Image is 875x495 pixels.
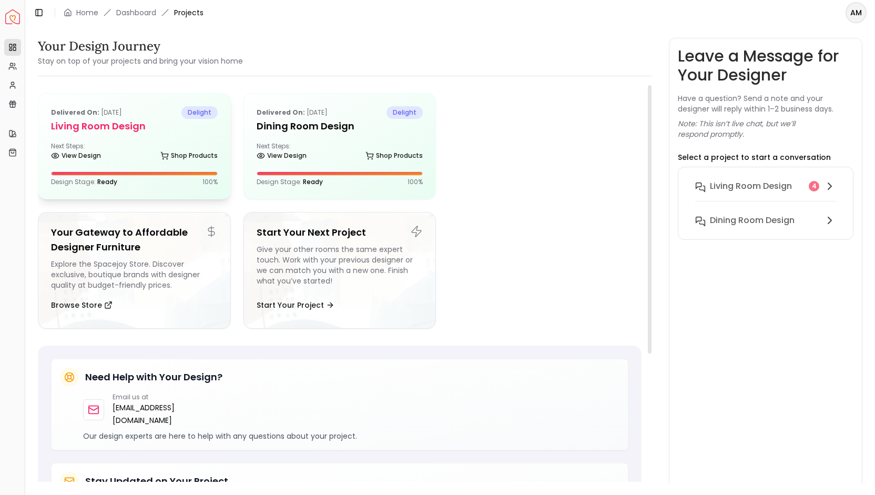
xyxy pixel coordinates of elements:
a: Start Your Next ProjectGive your other rooms the same expert touch. Work with your previous desig... [243,212,436,329]
h6: Living Room design [710,180,792,193]
div: Next Steps: [257,142,423,163]
div: Give your other rooms the same expert touch. Work with your previous designer or we can match you... [257,244,423,290]
a: Spacejoy [5,9,20,24]
span: Ready [97,177,117,186]
img: Spacejoy Logo [5,9,20,24]
a: Home [76,7,98,18]
span: Projects [174,7,204,18]
h5: Dining Room Design [257,119,423,134]
small: Stay on top of your projects and bring your vision home [38,56,243,66]
a: Shop Products [160,148,218,163]
button: Start Your Project [257,295,334,316]
p: [DATE] [51,106,122,119]
h5: Start Your Next Project [257,225,423,240]
div: 4 [809,181,819,191]
h6: Dining Room Design [710,214,795,227]
h5: Need Help with Your Design? [85,370,222,385]
div: Next Steps: [51,142,218,163]
a: View Design [51,148,101,163]
p: Our design experts are here to help with any questions about your project. [83,431,619,441]
p: 100 % [202,178,218,186]
a: Dashboard [116,7,156,18]
span: delight [386,106,423,119]
p: Design Stage: [51,178,117,186]
b: Delivered on: [257,108,305,117]
button: AM [846,2,867,23]
p: [DATE] [257,106,328,119]
button: Browse Store [51,295,113,316]
h3: Your Design Journey [38,38,243,55]
h3: Leave a Message for Your Designer [678,47,853,85]
p: Note: This isn’t live chat, but we’ll respond promptly. [678,118,853,139]
span: delight [181,106,218,119]
span: AM [847,3,866,22]
p: 100 % [408,178,423,186]
a: Shop Products [365,148,423,163]
h5: Your Gateway to Affordable Designer Furniture [51,225,218,255]
p: Have a question? Send a note and your designer will reply within 1–2 business days. [678,93,853,114]
a: View Design [257,148,307,163]
button: Dining Room Design [687,210,845,231]
a: [EMAIL_ADDRESS][DOMAIN_NAME] [113,401,205,427]
button: Living Room design4 [687,176,845,210]
p: Design Stage: [257,178,323,186]
a: Your Gateway to Affordable Designer FurnitureExplore the Spacejoy Store. Discover exclusive, bout... [38,212,231,329]
h5: Stay Updated on Your Project [85,474,228,489]
h5: Living Room design [51,119,218,134]
b: Delivered on: [51,108,99,117]
nav: breadcrumb [64,7,204,18]
p: Email us at [113,393,205,401]
span: Ready [303,177,323,186]
p: Select a project to start a conversation [678,152,831,163]
div: Explore the Spacejoy Store. Discover exclusive, boutique brands with designer quality at budget-f... [51,259,218,290]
